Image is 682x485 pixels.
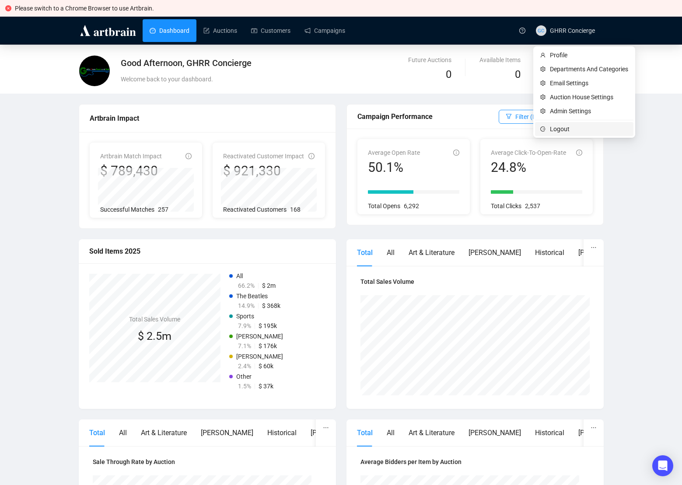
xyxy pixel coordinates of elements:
span: Reactivated Customer Impact [223,153,304,160]
span: Total Opens [368,202,400,209]
a: Campaigns [304,19,345,42]
div: Sold Items 2025 [89,246,325,257]
span: setting [540,94,546,100]
span: [PERSON_NAME] [236,333,283,340]
h4: Total Sales Volume [360,277,590,286]
span: 7.9% [238,322,251,329]
span: Email Settings [550,78,628,88]
span: Profile [550,50,628,60]
span: 257 [158,206,168,213]
span: All [236,272,243,279]
a: question-circle [514,17,531,44]
button: ellipsis [584,239,604,256]
a: Customers [251,19,290,42]
div: Total [357,247,373,258]
h4: Sale Through Rate by Auction [93,457,322,467]
span: $ 2.5m [138,330,171,342]
div: Campaign Performance [357,111,499,122]
div: 24.8% [491,159,566,176]
div: $ 789,430 [100,163,162,179]
span: Total Clicks [491,202,521,209]
span: Artbrain Match Impact [100,153,162,160]
span: Filter (Recommendations) [515,112,586,122]
img: download.png [79,56,110,86]
span: 2.4% [238,363,251,370]
div: 50.1% [368,159,420,176]
span: $ 368k [262,302,280,309]
div: Open Intercom Messenger [652,455,673,476]
div: [PERSON_NAME] [578,427,631,438]
span: GC [538,27,544,35]
button: ellipsis [584,419,604,436]
span: ellipsis [323,425,329,431]
span: info-circle [576,150,582,156]
span: 1.5% [238,383,251,390]
span: 14.9% [238,302,255,309]
span: Other [236,373,252,380]
span: 168 [290,206,301,213]
div: Total [89,427,105,438]
div: Art & Literature [409,247,455,258]
div: All [387,247,395,258]
div: All [387,427,395,438]
span: $ 195k [259,322,277,329]
span: 2,537 [525,202,540,209]
span: ellipsis [591,425,597,431]
h4: Total Sales Volume [129,314,180,324]
span: 6,292 [404,202,419,209]
div: Future Auctions [408,55,451,65]
div: Art & Literature [141,427,187,438]
a: Auctions [203,19,237,42]
div: [PERSON_NAME] [201,427,253,438]
span: logout [540,126,546,132]
span: GHRR Concierge [550,27,595,34]
span: ellipsis [591,244,597,251]
span: 0 [446,68,451,80]
div: Good Afternoon, GHRR Concierge [121,57,427,69]
span: Logout [550,124,628,134]
div: Historical [535,247,564,258]
span: $ 37k [259,383,273,390]
span: The Beatles [236,293,268,300]
span: filter [506,113,512,119]
div: [PERSON_NAME] [469,247,521,258]
span: $ 60k [259,363,273,370]
span: info-circle [308,153,315,159]
span: Sports [236,313,254,320]
span: question-circle [519,28,525,34]
div: [PERSON_NAME] [578,247,631,258]
span: Reactivated Customers [223,206,287,213]
div: Art & Literature [409,427,455,438]
span: $ 176k [259,342,277,349]
span: setting [540,108,546,114]
div: $ 921,330 [223,163,304,179]
span: Average Click-To-Open-Rate [491,149,566,156]
h4: Average Bidders per Item by Auction [360,457,590,467]
img: logo [79,24,137,38]
span: info-circle [453,150,459,156]
span: 0 [515,68,521,80]
span: info-circle [185,153,192,159]
div: All [119,427,127,438]
div: [PERSON_NAME] [469,427,521,438]
span: [PERSON_NAME] [236,353,283,360]
span: Successful Matches [100,206,154,213]
span: Auction House Settings [550,92,628,102]
div: Please switch to a Chrome Browser to use Artbrain. [15,3,677,13]
div: Available Items [479,55,521,65]
div: Total [357,427,373,438]
span: setting [540,66,546,72]
a: Dashboard [150,19,189,42]
span: Admin Settings [550,106,628,116]
span: setting [540,80,546,86]
span: user [540,52,546,58]
button: ellipsis [316,419,336,436]
div: Artbrain Impact [90,113,325,124]
span: 66.2% [238,282,255,289]
button: Filter (Recommendations) [499,110,593,124]
div: Welcome back to your dashboard. [121,74,427,84]
div: Historical [267,427,297,438]
span: close-circle [5,5,11,11]
span: $ 2m [262,282,276,289]
span: Average Open Rate [368,149,420,156]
